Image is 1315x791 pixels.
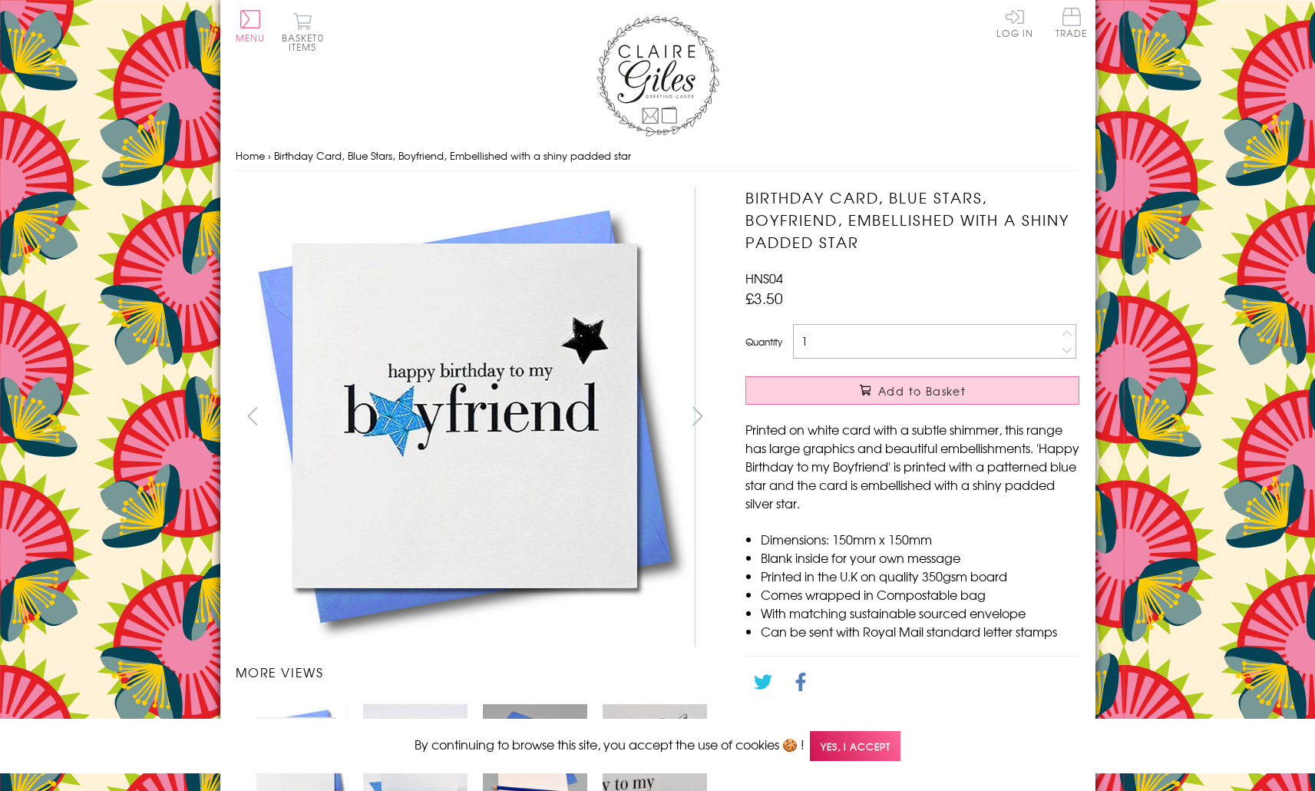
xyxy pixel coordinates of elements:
[878,383,966,399] span: Add to Basket
[1056,8,1088,41] a: Trade
[236,141,1080,172] nav: breadcrumbs
[761,567,1079,585] li: Printed in the U.K on quality 350gsm board
[761,548,1079,567] li: Blank inside for your own message
[235,187,695,647] img: Birthday Card, Blue Stars, Boyfriend, Embellished with a shiny padded star
[745,420,1079,512] p: Printed on white card with a subtle shimmer, this range has large graphics and beautiful embellis...
[745,287,783,309] span: £3.50
[236,663,715,681] h3: More views
[810,731,900,761] span: Yes, I accept
[745,376,1079,405] button: Add to Basket
[761,530,1079,548] li: Dimensions: 150mm x 150mm
[236,148,265,163] a: Home
[274,148,631,163] span: Birthday Card, Blue Stars, Boyfriend, Embellished with a shiny padded star
[680,399,715,433] button: next
[745,269,783,287] span: HNS04
[715,187,1175,647] img: Birthday Card, Blue Stars, Boyfriend, Embellished with a shiny padded star
[596,15,719,137] img: Claire Giles Greetings Cards
[761,585,1079,604] li: Comes wrapped in Compostable bag
[282,12,324,51] button: Basket0 items
[289,31,324,54] span: 0 items
[236,10,266,42] button: Menu
[236,399,270,433] button: prev
[745,187,1079,253] h1: Birthday Card, Blue Stars, Boyfriend, Embellished with a shiny padded star
[236,31,266,45] span: Menu
[761,622,1079,640] li: Can be sent with Royal Mail standard letter stamps
[996,8,1033,38] a: Log In
[1056,8,1088,38] span: Trade
[761,604,1079,622] li: With matching sustainable sourced envelope
[268,148,271,163] span: ›
[745,335,782,349] label: Quantity
[758,714,907,733] a: Go back to the collection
